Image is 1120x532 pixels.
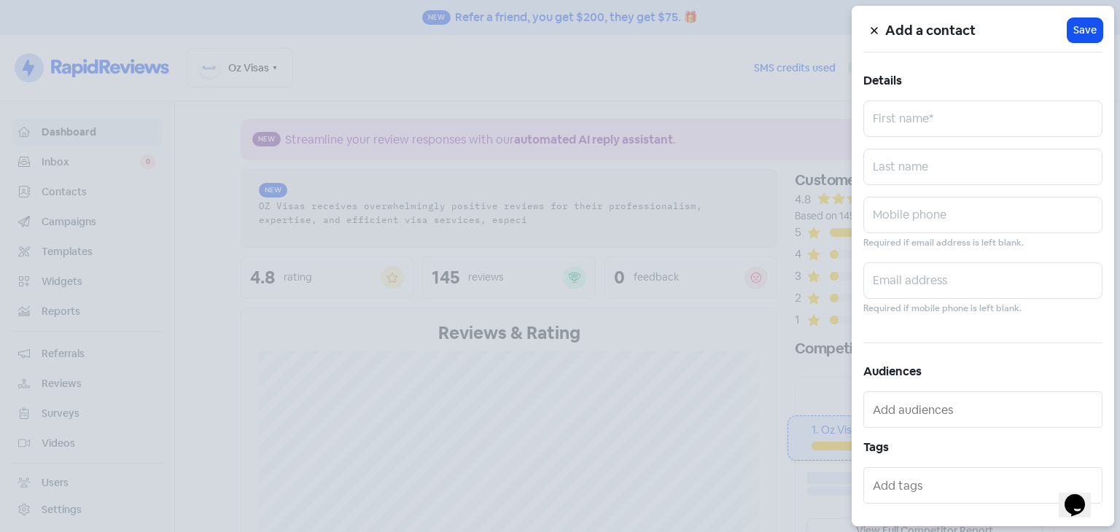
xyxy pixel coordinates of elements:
h5: Tags [863,437,1102,458]
span: Save [1073,23,1097,38]
small: Required if mobile phone is left blank. [863,302,1022,316]
small: Required if email address is left blank. [863,236,1024,250]
input: Mobile phone [863,197,1102,233]
button: Save [1067,18,1102,42]
input: First name [863,101,1102,137]
input: Add audiences [873,398,1096,421]
h5: Audiences [863,361,1102,383]
input: Add tags [873,474,1096,497]
input: Email address [863,262,1102,299]
iframe: chat widget [1059,474,1105,517]
h5: Details [863,70,1102,92]
h5: Add a contact [885,20,1067,42]
input: Last name [863,149,1102,185]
